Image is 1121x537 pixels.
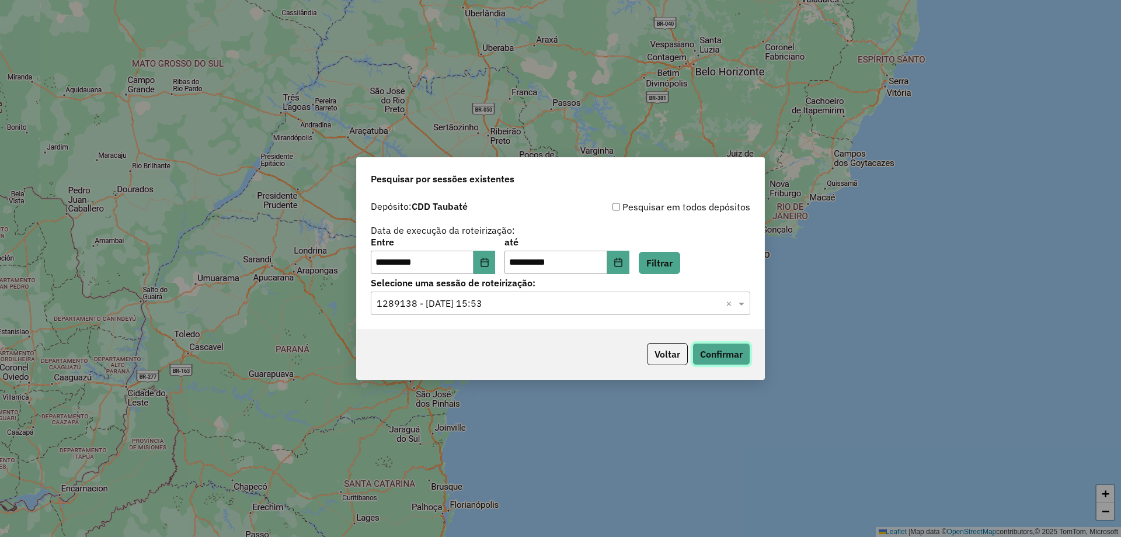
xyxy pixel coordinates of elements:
label: Selecione uma sessão de roteirização: [371,276,750,290]
label: até [504,235,629,249]
button: Filtrar [639,252,680,274]
button: Choose Date [474,251,496,274]
button: Confirmar [692,343,750,365]
button: Voltar [647,343,688,365]
span: Clear all [726,296,736,310]
span: Pesquisar por sessões existentes [371,172,514,186]
label: Depósito: [371,199,468,213]
label: Data de execução da roteirização: [371,223,515,237]
label: Entre [371,235,495,249]
strong: CDD Taubaté [412,200,468,212]
button: Choose Date [607,251,629,274]
div: Pesquisar em todos depósitos [560,200,750,214]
